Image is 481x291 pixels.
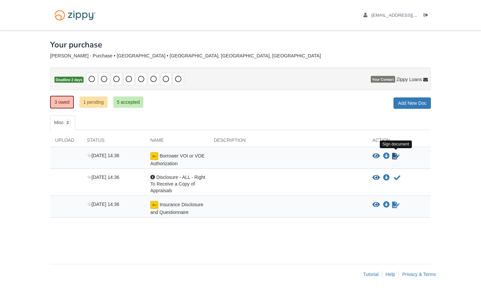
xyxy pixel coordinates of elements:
span: [DATE] 14:36 [87,175,119,180]
a: Add New Doc [393,97,431,109]
a: Tutorial [363,272,378,277]
a: Sign Form [391,201,400,209]
button: View Borrower VOI or VOE Authorization [372,153,380,160]
span: Deadline 2 days [54,77,84,83]
a: Log out [424,13,431,19]
img: Logo [50,7,100,24]
a: 1 pending [79,96,108,108]
span: Disclosure - ALL - Right To Receive a Copy of Appraisals [150,175,205,193]
div: Name [145,137,209,147]
a: 5 accepted [113,96,144,108]
img: Ready for you to esign [150,152,158,160]
button: Acknowledge receipt of document [393,174,401,182]
span: 3 [64,119,71,126]
a: Download Disclosure - ALL - Right To Receive a Copy of Appraisals [383,175,390,181]
img: Ready for you to esign [150,201,158,209]
a: Sign Form [391,152,400,160]
span: Your Contact [371,76,395,83]
div: Status [82,137,145,147]
button: View Disclosure - ALL - Right To Receive a Copy of Appraisals [372,175,380,181]
div: [PERSON_NAME] - Purchase • [GEOGRAPHIC_DATA] • [GEOGRAPHIC_DATA], [GEOGRAPHIC_DATA], [GEOGRAPHIC_... [50,53,431,59]
div: Upload [50,137,82,147]
span: Insurance Disclosure and Questionnaire [150,202,203,215]
span: [DATE] 14:36 [87,202,119,207]
span: [DATE] 14:36 [87,153,119,158]
a: Misc [50,115,75,130]
a: Help [385,272,395,277]
span: Zippy Loans [396,76,422,83]
a: Download Borrower VOI or VOE Authorization [383,154,390,159]
div: Sign document [380,140,412,148]
button: View Insurance Disclosure and Questionnaire [372,202,380,208]
div: Description [209,137,367,147]
span: Borrower VOI or VOE Authorization [150,153,204,166]
div: Action [367,137,431,147]
a: Privacy & Terms [402,272,436,277]
h1: Your purchase [50,40,102,49]
a: 3 owed [50,96,74,108]
a: edit profile [363,13,448,19]
a: Download Insurance Disclosure and Questionnaire [383,202,390,208]
span: ciscohaynes@gmail.com [371,13,448,18]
